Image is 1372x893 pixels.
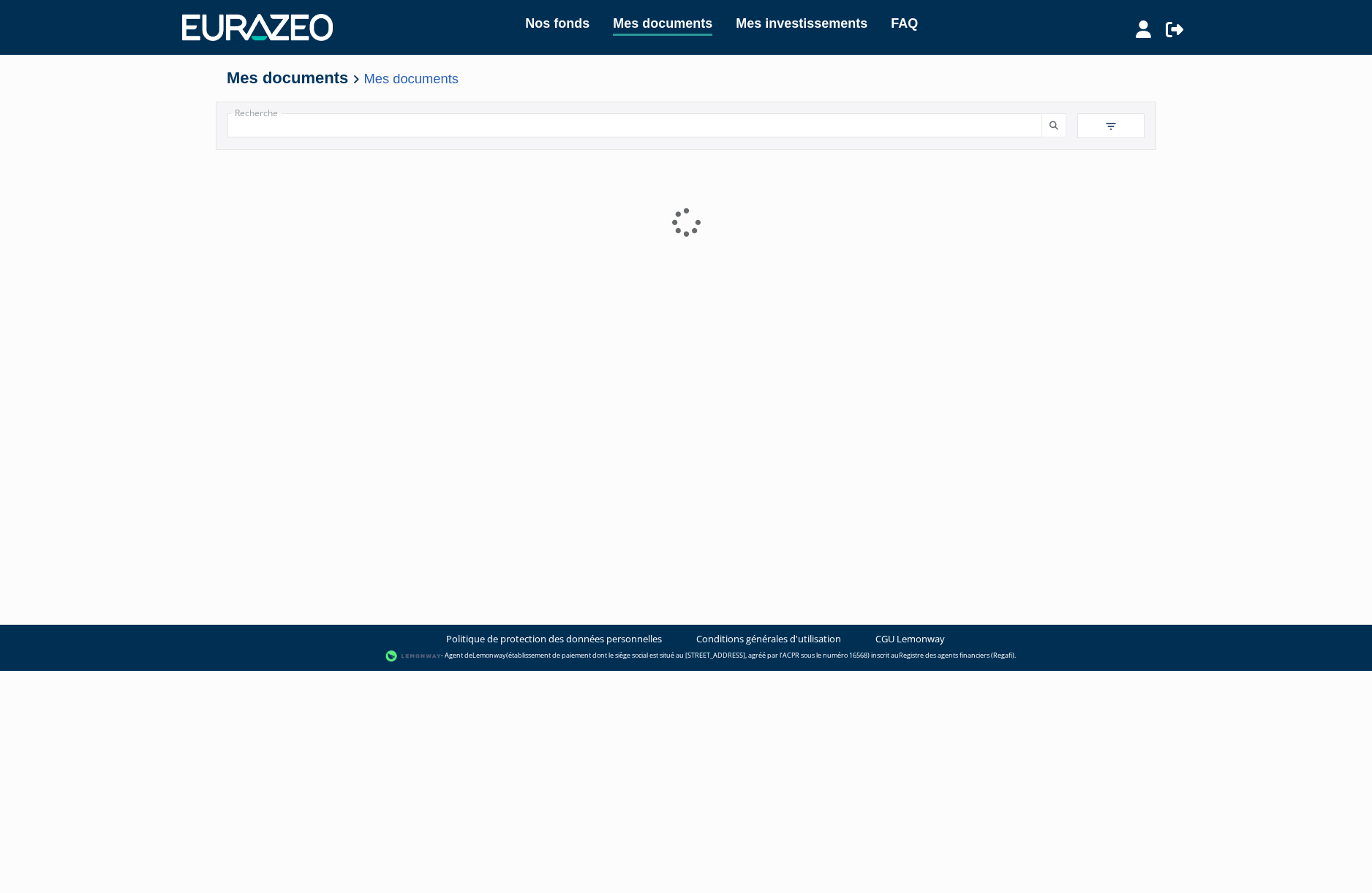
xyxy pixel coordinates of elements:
[446,632,662,646] a: Politique de protection des données personnelles
[875,632,945,646] a: CGU Lemonway
[696,632,841,646] a: Conditions générales d'utilisation
[736,13,867,34] a: Mes investissements
[613,13,712,36] a: Mes documents
[1104,120,1117,133] img: filter.svg
[15,649,1357,664] div: - Agent de (établissement de paiement dont le siège social est situé au [STREET_ADDRESS], agréé p...
[182,14,333,40] img: 1732889491-logotype_eurazeo_blanc_rvb.png
[891,13,918,34] a: FAQ
[227,69,1145,87] h4: Mes documents
[899,651,1014,661] a: Registre des agents financiers (Regafi)
[472,651,506,661] a: Lemonway
[227,113,1042,137] input: Recherche
[364,71,459,86] a: Mes documents
[385,649,442,664] img: logo-lemonway.png
[525,13,589,34] a: Nos fonds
